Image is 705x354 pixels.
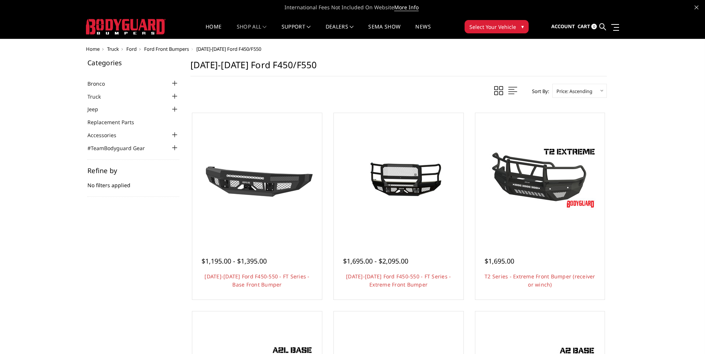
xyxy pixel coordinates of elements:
[144,46,189,52] a: Ford Front Bumpers
[343,257,408,265] span: $1,695.00 - $2,095.00
[551,17,575,37] a: Account
[326,24,354,39] a: Dealers
[578,17,597,37] a: Cart 0
[126,46,137,52] a: Ford
[87,118,143,126] a: Replacement Parts
[578,23,590,30] span: Cart
[521,23,524,30] span: ▾
[87,80,114,87] a: Bronco
[477,115,603,241] a: T2 Series - Extreme Front Bumper (receiver or winch) T2 Series - Extreme Front Bumper (receiver o...
[87,144,154,152] a: #TeamBodyguard Gear
[206,24,222,39] a: Home
[204,273,309,288] a: [DATE]-[DATE] Ford F450-550 - FT Series - Base Front Bumper
[196,46,261,52] span: [DATE]-[DATE] Ford F450/F550
[591,24,597,29] span: 0
[87,131,126,139] a: Accessories
[551,23,575,30] span: Account
[87,167,179,174] h5: Refine by
[394,4,419,11] a: More Info
[87,93,110,100] a: Truck
[237,24,267,39] a: shop all
[86,46,100,52] a: Home
[87,167,179,197] div: No filters applied
[202,257,267,265] span: $1,195.00 - $1,395.00
[107,46,119,52] a: Truck
[346,273,451,288] a: [DATE]-[DATE] Ford F450-550 - FT Series - Extreme Front Bumper
[190,59,607,76] h1: [DATE]-[DATE] Ford F450/F550
[86,19,166,34] img: BODYGUARD BUMPERS
[194,115,320,241] a: 2017-2022 Ford F450-550 - FT Series - Base Front Bumper
[336,115,462,241] a: 2017-2022 Ford F450-550 - FT Series - Extreme Front Bumper 2017-2022 Ford F450-550 - FT Series - ...
[528,86,549,97] label: Sort By:
[485,273,595,288] a: T2 Series - Extreme Front Bumper (receiver or winch)
[282,24,311,39] a: Support
[87,59,179,66] h5: Categories
[469,23,516,31] span: Select Your Vehicle
[368,24,400,39] a: SEMA Show
[465,20,529,33] button: Select Your Vehicle
[198,145,316,211] img: 2017-2022 Ford F450-550 - FT Series - Base Front Bumper
[485,257,514,265] span: $1,695.00
[87,105,107,113] a: Jeep
[415,24,430,39] a: News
